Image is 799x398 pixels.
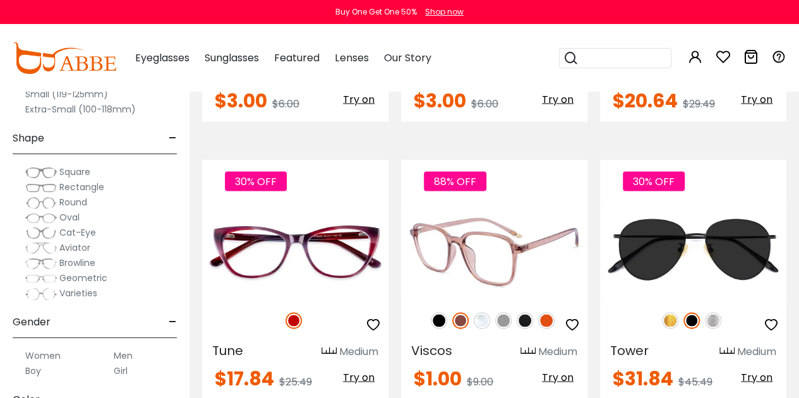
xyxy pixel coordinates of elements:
[13,307,51,337] span: Gender
[613,365,673,392] span: $31.84
[339,369,378,385] button: Try on
[339,344,378,359] div: Medium
[414,365,462,392] span: $1.00
[542,370,574,384] span: Try on
[225,171,287,191] span: 30% OFF
[25,181,57,194] img: Rectangle.png
[285,312,302,329] img: Red
[610,341,649,359] span: Tower
[25,212,57,224] img: Oval.png
[25,196,57,209] img: Round.png
[737,91,776,107] button: Try on
[517,312,533,329] img: Matte Black
[719,346,735,356] img: size ruler
[662,312,678,329] img: Gold
[335,6,417,18] div: Buy One Get One 50%
[683,312,700,329] img: Black
[169,123,177,154] span: -
[13,42,116,74] img: abbeglasses.com
[452,312,469,329] img: Brown
[401,205,587,298] img: Brown Viscos - Plastic ,Universal Bridge Fit
[114,363,128,378] label: Girl
[279,374,312,389] span: $25.49
[623,171,685,191] span: 30% OFF
[411,341,452,359] span: Viscos
[741,370,772,384] span: Try on
[705,312,721,329] img: Silver
[683,96,715,111] span: $29.49
[25,166,57,179] img: Square.png
[59,272,107,284] span: Geometric
[343,92,375,106] span: Try on
[205,51,259,65] span: Sunglasses
[212,341,243,359] span: Tune
[25,242,57,255] img: Aviator.png
[59,196,87,208] span: Round
[59,241,90,254] span: Aviator
[25,363,41,378] label: Boy
[202,205,388,298] img: Red Tune - Acetate ,Universal Bridge Fit
[339,91,378,107] button: Try on
[741,92,772,106] span: Try on
[59,181,104,193] span: Rectangle
[25,87,108,102] label: Small (119-125mm)
[495,312,512,329] img: Gray
[25,272,57,285] img: Geometric.png
[613,87,678,114] span: $20.64
[25,348,61,363] label: Women
[215,365,274,392] span: $17.84
[678,374,712,389] span: $45.49
[343,370,375,384] span: Try on
[419,6,464,17] a: Shop now
[215,87,267,114] span: $3.00
[538,369,577,385] button: Try on
[600,205,786,298] img: Black Tower - Titanium ,Adjust Nose Pads
[538,91,577,107] button: Try on
[59,256,95,269] span: Browline
[467,374,493,389] span: $9.00
[431,312,447,329] img: Black
[538,344,577,359] div: Medium
[538,312,555,329] img: Orange
[335,51,368,65] span: Lenses
[135,51,189,65] span: Eyeglasses
[474,312,490,329] img: Clear
[25,257,57,270] img: Browline.png
[59,211,80,224] span: Oval
[272,96,299,111] span: $6.00
[425,6,464,18] div: Shop now
[114,348,133,363] label: Men
[383,51,431,65] span: Our Story
[321,346,337,356] img: size ruler
[59,166,90,178] span: Square
[59,287,97,299] span: Varieties
[520,346,536,356] img: size ruler
[169,307,177,337] span: -
[424,171,486,191] span: 88% OFF
[737,369,776,385] button: Try on
[414,87,466,114] span: $3.00
[25,102,136,117] label: Extra-Small (100-118mm)
[737,344,776,359] div: Medium
[542,92,574,106] span: Try on
[59,226,96,239] span: Cat-Eye
[274,51,320,65] span: Featured
[25,227,57,239] img: Cat-Eye.png
[471,96,498,111] span: $6.00
[25,287,57,301] img: Varieties.png
[13,123,44,154] span: Shape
